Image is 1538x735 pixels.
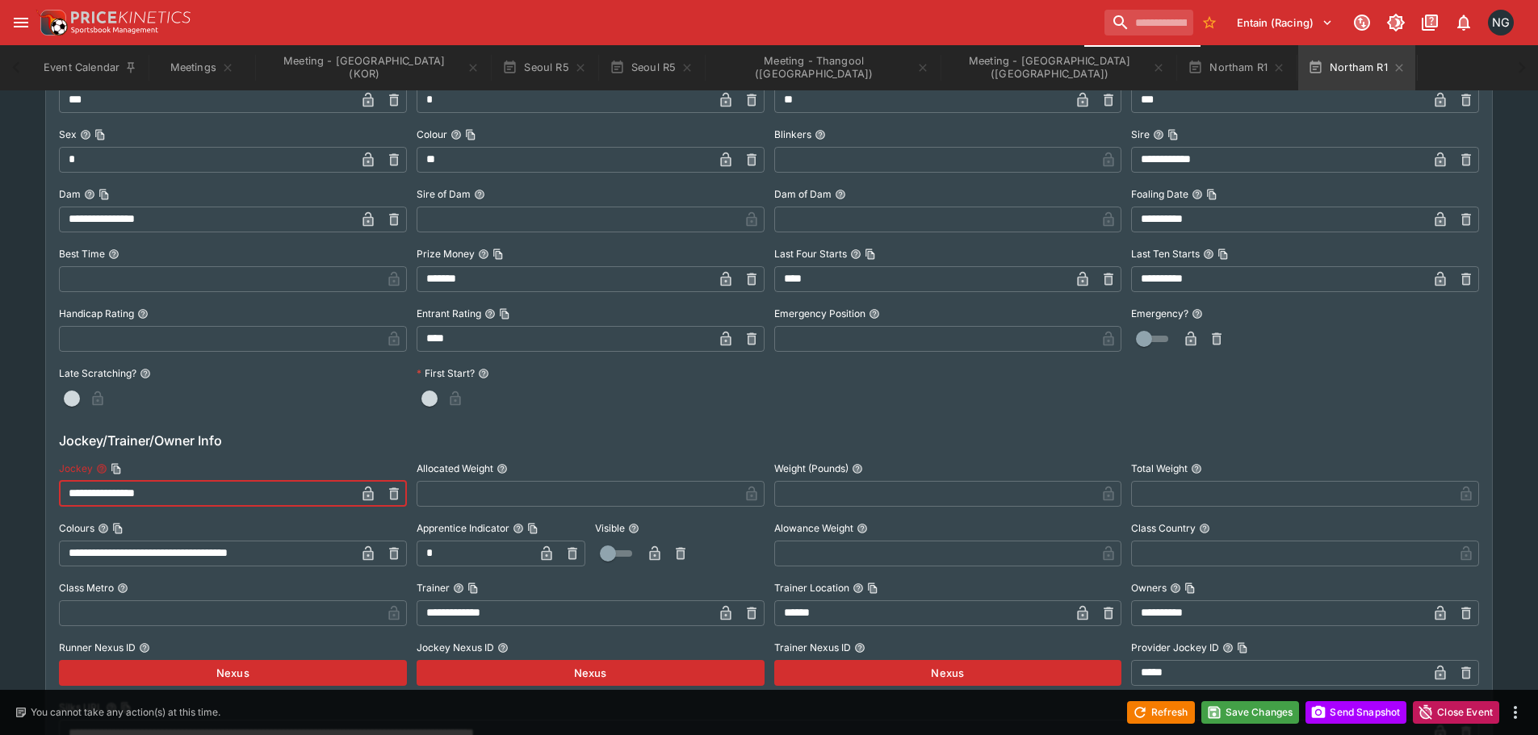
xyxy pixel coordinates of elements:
[1206,189,1217,200] button: Copy To Clipboard
[628,523,639,534] button: Visible
[1488,10,1514,35] div: Nick Goss
[835,189,846,200] button: Dam of Dam
[150,45,254,90] button: Meetings
[96,463,107,474] button: JockeyCopy To Clipboard
[94,129,106,140] button: Copy To Clipboard
[854,642,865,654] button: Trainer Nexus ID
[59,127,77,141] p: Sex
[774,660,1122,686] button: Nexus
[59,366,136,380] p: Late Scratching?
[111,463,122,474] button: Copy To Clipboard
[140,368,151,379] button: Late Scratching?
[59,461,93,475] p: Jockey
[1305,701,1406,724] button: Send Snapshot
[59,660,407,686] button: Nexus
[1153,129,1164,140] button: SireCopy To Clipboard
[80,129,91,140] button: SexCopy To Clipboard
[417,581,450,595] p: Trainer
[1347,8,1377,37] button: Connected to PK
[417,366,475,380] p: First Start?
[59,641,136,654] p: Runner Nexus ID
[1131,581,1167,595] p: Owners
[1203,248,1214,260] button: Last Ten StartsCopy To Clipboard
[1217,248,1229,260] button: Copy To Clipboard
[453,583,464,594] button: TrainerCopy To Clipboard
[869,308,880,319] button: Emergency Position
[465,129,476,140] button: Copy To Clipboard
[774,521,853,535] p: Alowance Weight
[1178,45,1295,90] button: Northam R1
[1127,701,1195,724] button: Refresh
[71,27,158,34] img: Sportsbook Management
[853,583,864,594] button: Trainer LocationCopy To Clipboard
[417,461,493,475] p: Allocated Weight
[257,45,489,90] button: Meeting - Seoul (KOR)
[417,521,509,535] p: Apprentice Indicator
[774,247,847,261] p: Last Four Starts
[1184,583,1196,594] button: Copy To Clipboard
[417,127,447,141] p: Colour
[942,45,1175,90] button: Meeting - Northam (AUS)
[1131,521,1196,535] p: Class Country
[417,187,471,201] p: Sire of Dam
[1506,703,1525,722] button: more
[34,45,147,90] button: Event Calendar
[59,187,81,201] p: Dam
[71,11,191,23] img: PriceKinetics
[478,368,489,379] button: First Start?
[1381,8,1410,37] button: Toggle light/dark mode
[59,307,134,320] p: Handicap Rating
[59,581,114,595] p: Class Metro
[474,189,485,200] button: Sire of Dam
[1449,8,1478,37] button: Notifications
[112,523,124,534] button: Copy To Clipboard
[6,8,36,37] button: open drawer
[706,45,939,90] button: Meeting - Thangool (AUS)
[1131,461,1188,475] p: Total Weight
[492,248,504,260] button: Copy To Clipboard
[1413,701,1499,724] button: Close Event
[1237,642,1248,654] button: Copy To Clipboard
[1201,701,1300,724] button: Save Changes
[774,641,851,654] p: Trainer Nexus ID
[1131,247,1200,261] p: Last Ten Starts
[774,461,849,475] p: Weight (Pounds)
[1191,463,1202,474] button: Total Weight
[492,45,596,90] button: Seoul R5
[478,248,489,260] button: Prize MoneyCopy To Clipboard
[36,6,68,39] img: PriceKinetics Logo
[850,248,861,260] button: Last Four StartsCopy To Clipboard
[1104,10,1193,35] input: search
[137,308,149,319] button: Handicap Rating
[865,248,876,260] button: Copy To Clipboard
[1131,307,1188,320] p: Emergency?
[1192,189,1203,200] button: Foaling DateCopy To Clipboard
[499,308,510,319] button: Copy To Clipboard
[1227,10,1343,35] button: Select Tenant
[417,660,765,686] button: Nexus
[815,129,826,140] button: Blinkers
[139,642,150,654] button: Runner Nexus ID
[774,127,811,141] p: Blinkers
[497,642,509,654] button: Jockey Nexus ID
[108,248,119,260] button: Best Time
[774,307,865,320] p: Emergency Position
[600,45,703,90] button: Seoul R5
[1415,8,1444,37] button: Documentation
[84,189,95,200] button: DamCopy To Clipboard
[527,523,539,534] button: Copy To Clipboard
[1167,129,1179,140] button: Copy To Clipboard
[595,521,625,535] p: Visible
[1131,641,1219,654] p: Provider Jockey ID
[484,308,496,319] button: Entrant RatingCopy To Clipboard
[1192,308,1203,319] button: Emergency?
[1298,45,1415,90] button: Northam R1
[117,583,128,594] button: Class Metro
[1196,10,1222,35] button: No Bookmarks
[31,705,220,720] p: You cannot take any action(s) at this time.
[59,247,105,261] p: Best Time
[417,641,494,654] p: Jockey Nexus ID
[774,187,832,201] p: Dam of Dam
[497,463,508,474] button: Allocated Weight
[59,431,1479,450] h6: Jockey/Trainer/Owner Info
